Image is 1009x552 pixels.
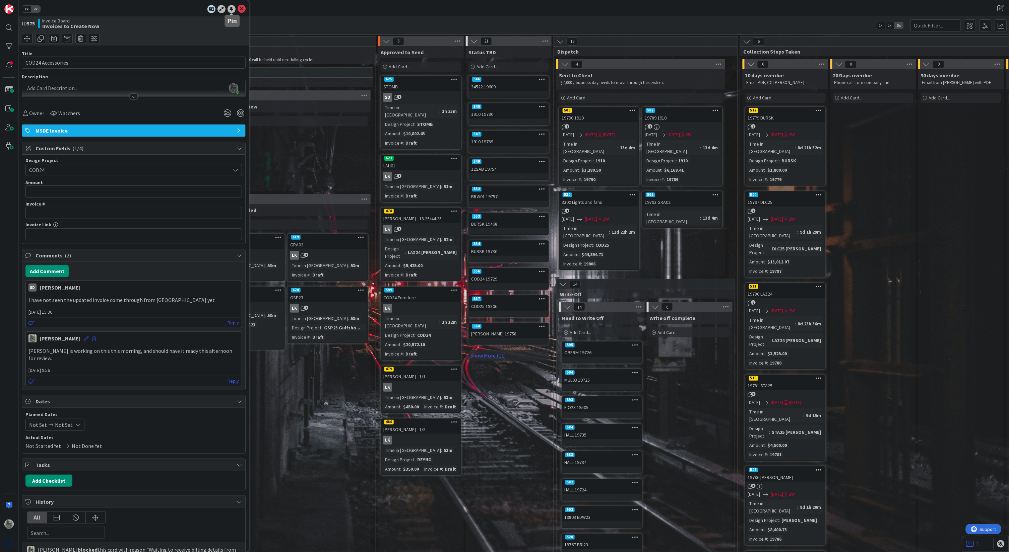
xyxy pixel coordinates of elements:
div: Invoice # [290,333,310,341]
div: 553BURSK 19468 [469,214,548,228]
div: Time in [GEOGRAPHIC_DATA] [383,315,439,329]
div: 547 [472,132,482,137]
a: 556COD24 19729 [468,268,549,290]
div: 625 [381,76,460,82]
div: 51m [442,183,454,190]
div: 51219779 BURSK [746,107,825,122]
div: Amount [562,251,579,258]
div: Design Project [562,241,593,249]
div: Time in [GEOGRAPHIC_DATA] [748,140,795,155]
a: 619GRA02LKTime in [GEOGRAPHIC_DATA]:53mInvoice #:Draft [288,234,368,281]
div: 2W [603,216,609,223]
div: 52m [442,236,454,243]
div: 599 [381,287,460,293]
div: 625 [384,77,394,82]
div: 530 [560,192,639,198]
div: $44,894.71 [580,251,605,258]
span: Add Card... [389,64,410,70]
div: LK [290,251,299,260]
span: 1 [304,253,308,257]
span: : [581,260,582,267]
span: : [400,130,401,137]
div: Draft [404,192,419,200]
div: 599 [384,288,394,293]
div: 507 [643,107,722,113]
div: Amount [645,166,662,174]
div: 19789 1910 [643,113,722,122]
span: Add Card... [567,95,588,101]
div: 34522 19609 [469,82,548,91]
span: : [321,324,322,331]
div: 530 [563,192,572,197]
a: Reply [228,319,239,327]
div: SD [381,93,460,102]
span: : [403,271,404,279]
div: Amount [383,262,400,269]
input: type card name here... [22,57,246,69]
span: 1 [397,227,401,231]
span: : [700,144,701,151]
div: 19797 DLC25 [746,198,825,207]
div: LAU01 [381,161,460,170]
div: 620 [291,288,301,293]
div: 619 [288,234,367,240]
a: 50419797 DLC25[DATE][DATE]2WTime in [GEOGRAPHIC_DATA]:9d 1h 29mDesign Project:DLC25 [PERSON_NAME]... [745,191,826,278]
span: : [441,183,442,190]
div: Design Project [383,121,415,128]
div: 9d 1h 29m [799,228,823,236]
a: 553BURSK 19468 [468,213,549,235]
span: [DATE] [562,216,574,223]
div: LK [288,304,367,313]
div: 623LAU01 [381,155,460,170]
div: 619GRA02 [288,234,367,249]
div: 19790 [582,176,597,183]
span: [DATE] [748,131,760,138]
div: 2W [789,216,795,223]
div: Time in [GEOGRAPHIC_DATA] [383,236,441,243]
div: 547 [469,131,548,137]
a: 564[PERSON_NAME] 19758 [468,323,549,345]
div: 507 [646,108,655,113]
span: : [439,318,440,326]
div: 478 [381,208,460,214]
div: 13d 4m [618,144,637,151]
div: Invoice # [290,271,310,279]
div: $5,425.00 [401,262,424,269]
span: : [348,262,349,269]
span: : [310,333,311,341]
span: : [441,236,442,243]
span: : [770,245,771,252]
div: Time in [GEOGRAPHIC_DATA] [748,225,798,239]
div: 504 [746,192,825,198]
div: 620GSP23 [288,287,367,302]
div: 1h 23m [440,107,458,115]
div: $3,280.50 [580,166,603,174]
div: 546 [472,77,482,82]
div: 54912SAB 19754 [469,159,548,173]
div: LK [383,172,392,181]
div: COD25 19806 [469,302,548,311]
div: $10,802.43 [401,130,427,137]
div: Amount [748,166,765,174]
div: 554 [472,242,482,246]
div: LK [381,304,460,313]
div: 5481910 19790 [469,104,548,119]
div: 51119780 LAZ24 [746,284,825,298]
div: Time in [GEOGRAPHIC_DATA] [562,225,609,239]
span: 2 [751,209,756,213]
a: 620GSP23LKTime in [GEOGRAPHIC_DATA]:53mDesign Project:GSP23 Gulfsho...Invoice #:Draft [288,287,368,343]
span: [DATE] [748,216,760,223]
span: Add Card... [753,95,775,101]
span: : [767,267,768,275]
div: COD24 19729 [469,274,548,283]
img: Visit kanbanzone.com [4,4,14,14]
div: Time in [GEOGRAPHIC_DATA] [562,140,617,155]
a: 54634522 19609 [468,76,549,98]
div: 50719789 1910 [643,107,722,122]
div: Time in [GEOGRAPHIC_DATA] [290,315,348,322]
div: 504 [749,192,758,197]
div: LAZ24 [PERSON_NAME] [406,249,458,256]
div: Design Project [748,157,779,164]
span: 2 [304,306,308,310]
div: LK [288,251,367,260]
